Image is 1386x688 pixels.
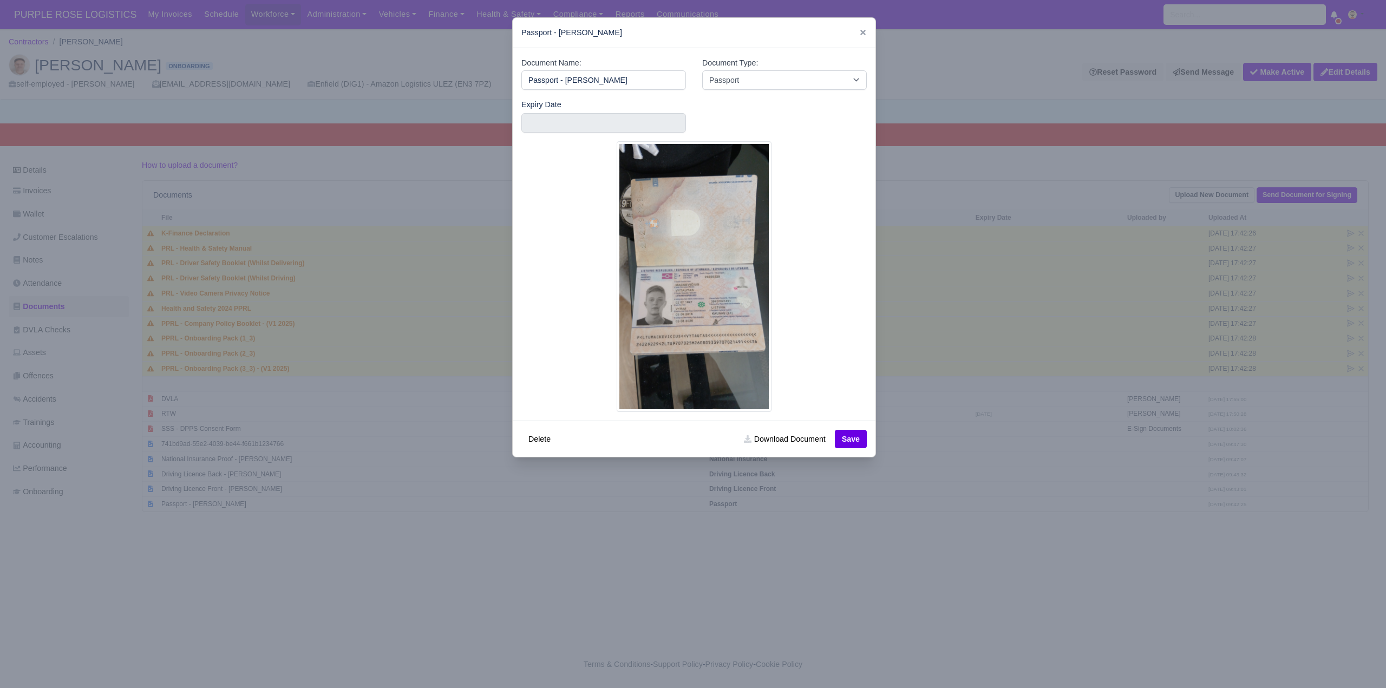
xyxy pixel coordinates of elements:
[513,18,875,48] div: Passport - [PERSON_NAME]
[1332,636,1386,688] iframe: Chat Widget
[521,57,581,69] label: Document Name:
[835,430,867,448] button: Save
[521,430,558,448] button: Delete
[521,99,561,111] label: Expiry Date
[737,430,832,448] a: Download Document
[702,57,758,69] label: Document Type:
